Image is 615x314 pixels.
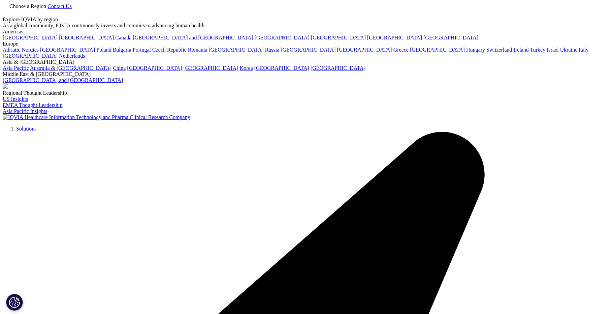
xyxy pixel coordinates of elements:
div: Explore IQVIA by region [3,17,612,23]
a: Russia [265,47,280,53]
a: [GEOGRAPHIC_DATA] [254,65,309,71]
a: [GEOGRAPHIC_DATA] [410,47,465,53]
a: Hungary [466,47,485,53]
a: [GEOGRAPHIC_DATA] [281,47,335,53]
button: Cookies Settings [6,294,23,311]
div: Middle East & [GEOGRAPHIC_DATA] [3,71,612,77]
span: Choose a Region [9,3,46,9]
a: [GEOGRAPHIC_DATA] [423,35,478,40]
img: 2093_analyzing-data-using-big-screen-display-and-laptop.png [3,83,8,89]
div: Regional Thought Leadership [3,90,612,96]
a: [GEOGRAPHIC_DATA] [3,35,58,40]
a: [GEOGRAPHIC_DATA] [184,65,238,71]
a: US Insights [3,96,28,102]
a: Canada [115,35,131,40]
a: Adriatic [3,47,20,53]
a: Switzerland [486,47,512,53]
img: IQVIA Healthcare Information Technology and Pharma Clinical Research Company [3,114,190,120]
a: Ukraine [560,47,578,53]
a: Greece [393,47,409,53]
a: Asia Pacific [3,65,29,71]
a: [GEOGRAPHIC_DATA] [311,65,365,71]
a: Nordics [22,47,39,53]
a: [GEOGRAPHIC_DATA] [127,65,182,71]
a: [GEOGRAPHIC_DATA] [311,35,366,40]
div: Asia & [GEOGRAPHIC_DATA] [3,59,612,65]
a: [GEOGRAPHIC_DATA] [337,47,392,53]
a: Netherlands [59,53,85,59]
a: Ireland [514,47,529,53]
a: Israel [547,47,559,53]
a: [GEOGRAPHIC_DATA] [40,47,95,53]
a: [GEOGRAPHIC_DATA] and [GEOGRAPHIC_DATA] [3,77,123,83]
a: Australia & [GEOGRAPHIC_DATA] [30,65,111,71]
a: [GEOGRAPHIC_DATA] [3,53,58,59]
a: Contact Us [47,3,72,9]
a: Portugal [133,47,151,53]
a: [GEOGRAPHIC_DATA] [209,47,264,53]
a: Korea [240,65,253,71]
a: Solutions [16,126,36,132]
a: Turkey [530,47,546,53]
a: [GEOGRAPHIC_DATA] [255,35,310,40]
div: Americas [3,29,612,35]
a: Bulgaria [113,47,131,53]
a: Czech Republic [152,47,187,53]
div: As a global community, IQVIA continuously invests and commits to advancing human health. [3,23,612,29]
a: Poland [96,47,111,53]
a: China [113,65,126,71]
a: Romania [188,47,207,53]
a: [GEOGRAPHIC_DATA] and [GEOGRAPHIC_DATA] [133,35,253,40]
a: Asia Pacific Insights [3,108,47,114]
a: Italy [579,47,588,53]
div: Europe [3,41,612,47]
a: EMEA Thought Leadership [3,102,62,108]
a: [GEOGRAPHIC_DATA] [367,35,422,40]
a: [GEOGRAPHIC_DATA] [59,35,114,40]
